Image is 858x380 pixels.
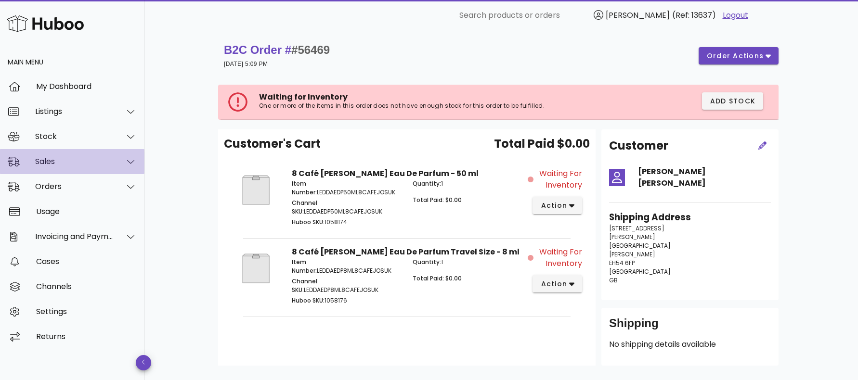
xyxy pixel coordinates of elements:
span: Total Paid $0.00 [494,135,590,152]
p: LEDDAEDP50ML8CAFEJOSUK [292,179,401,197]
p: LEDDAEDP50ML8CAFEJOSUK [292,199,401,216]
span: Item Number: [292,179,317,196]
p: 1 [413,258,522,266]
div: Usage [36,207,137,216]
span: Channel SKU: [292,199,317,215]
p: 1058174 [292,218,401,227]
a: Logout [723,10,748,21]
span: order actions [706,51,764,61]
span: [PERSON_NAME] [609,233,655,241]
div: Returns [36,332,137,341]
div: Sales [35,157,114,166]
button: Add Stock [702,92,764,110]
span: Customer's Cart [224,135,321,152]
span: Quantity: [413,179,441,188]
p: LEDDAEDP8ML8CAFEJOSUK [292,277,401,294]
span: Waiting for Inventory [535,168,582,191]
span: Total Paid: $0.00 [413,274,462,282]
p: One or more of the items in this order does not have enough stock for this order to be fulfilled. [259,102,599,110]
span: [STREET_ADDRESS] [609,224,664,232]
span: Channel SKU: [292,277,317,294]
img: Product Image [232,168,280,212]
div: Listings [35,107,114,116]
small: [DATE] 5:09 PM [224,61,268,67]
span: [GEOGRAPHIC_DATA] [609,241,671,250]
div: Cases [36,257,137,266]
strong: 8 Café [PERSON_NAME] Eau De Parfum - 50 ml [292,168,479,179]
span: Waiting for Inventory [259,91,348,102]
span: Huboo SKU: [292,218,325,226]
h2: Customer [609,137,668,154]
span: [PERSON_NAME] [609,250,655,258]
span: #56469 [291,43,330,56]
div: Stock [35,132,114,141]
div: My Dashboard [36,82,137,91]
span: [PERSON_NAME] [606,10,670,21]
span: action [540,201,567,211]
img: Product Image [232,246,280,291]
span: GB [609,276,618,284]
p: No shipping details available [609,339,771,350]
div: Channels [36,282,137,291]
span: Quantity: [413,258,441,266]
button: order actions [699,47,779,64]
button: action [533,197,582,214]
h3: Shipping Address [609,211,771,224]
span: action [540,279,567,289]
div: Orders [35,182,114,191]
strong: 8 Café [PERSON_NAME] Eau De Parfum Travel Size - 8 ml [292,246,520,257]
span: (Ref: 13637) [672,10,716,21]
p: 1058176 [292,296,401,305]
div: Settings [36,307,137,316]
p: LEDDAEDP8ML8CAFEJOSUK [292,258,401,275]
span: Item Number: [292,258,317,275]
button: action [533,275,582,292]
img: Huboo Logo [7,13,84,34]
div: Invoicing and Payments [35,232,114,241]
span: Add Stock [710,96,756,106]
strong: B2C Order # [224,43,330,56]
span: Waiting for Inventory [535,246,582,269]
div: Shipping [609,316,771,339]
span: [GEOGRAPHIC_DATA] [609,267,671,276]
span: Total Paid: $0.00 [413,196,462,204]
span: EH54 6FP [609,259,635,267]
p: 1 [413,179,522,188]
span: Huboo SKU: [292,296,325,304]
h4: [PERSON_NAME] [PERSON_NAME] [638,166,771,189]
